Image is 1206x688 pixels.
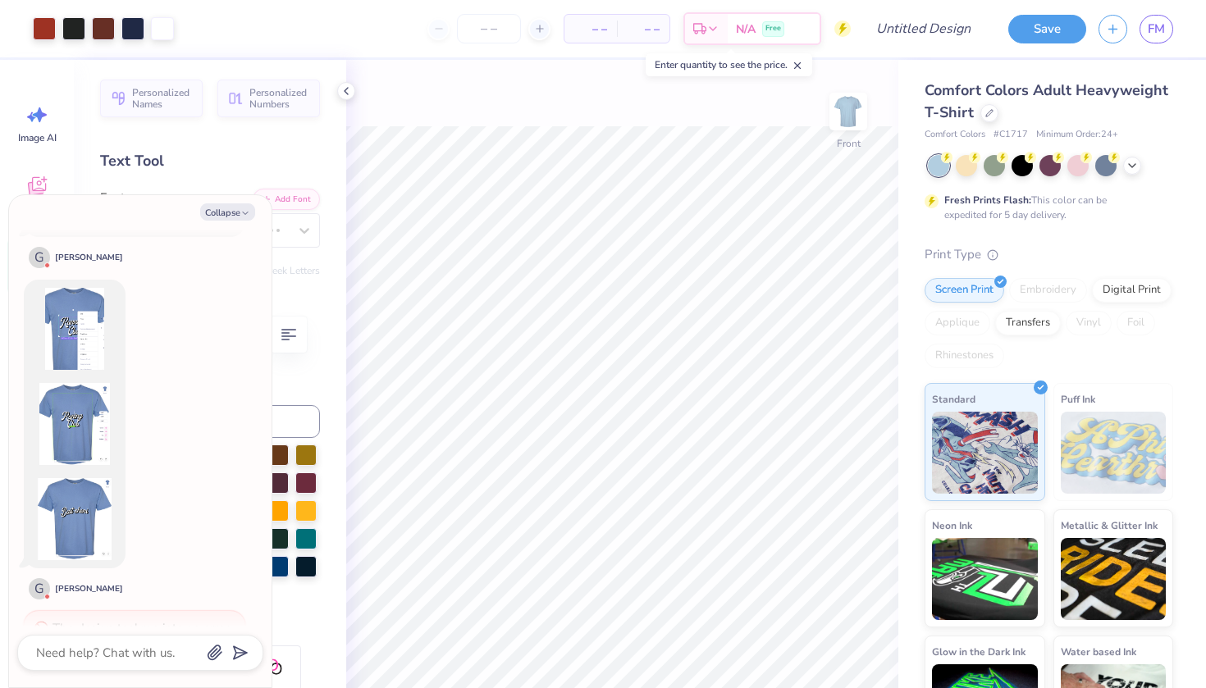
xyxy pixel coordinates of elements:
img: img_pd7l4gd6jt_9648bd5047597deae293539c677ac6395d893cbe49955a48e042ddbf697e14a6.png [34,383,116,465]
button: Add Font [253,189,320,210]
span: Free [765,23,781,34]
img: img_dr834mh5eo_3ed9ace7256718e3c33c67c36ee8a745fa3654bb4e2ea6e4f002f51e5e8363a3.png [34,288,116,370]
div: Vinyl [1066,311,1112,335]
div: G [29,247,50,268]
span: Neon Ink [932,517,972,534]
button: Personalized Numbers [217,80,320,117]
div: Screen Print [925,278,1004,303]
span: Personalized Numbers [249,87,310,110]
span: N/A [736,21,756,38]
div: The design tool ran into an error. Try again. [34,620,231,655]
button: Personalized Names [100,80,203,117]
span: # C1717 [994,128,1028,142]
div: Rhinestones [925,344,1004,368]
div: [PERSON_NAME] [55,583,123,595]
label: Font [100,189,125,207]
div: Foil [1117,311,1155,335]
button: Save [1008,15,1086,43]
input: – – [457,14,521,43]
span: Comfort Colors Adult Heavyweight T-Shirt [925,80,1168,122]
div: Digital Print [1092,278,1172,303]
input: Untitled Design [863,12,984,45]
span: – – [627,21,660,38]
span: FM [1148,20,1165,39]
img: Metallic & Glitter Ink [1061,538,1167,620]
img: Front [832,95,865,128]
div: G [29,578,50,599]
span: – – [574,21,607,38]
a: FM [1140,15,1173,43]
span: Metallic & Glitter Ink [1061,517,1158,534]
span: Image AI [18,131,57,144]
div: Transfers [995,311,1061,335]
img: Standard [932,412,1038,494]
div: Text Tool [100,150,320,172]
img: img_5br5ttqe0u_b0a80118d67109a6d3c591e8dd02c076cb0fc0f01c89defbb131a3563db37f51.png [34,478,116,560]
span: Standard [932,390,975,408]
div: Print Type [925,245,1173,264]
div: [PERSON_NAME] [55,252,123,264]
div: This color can be expedited for 5 day delivery. [944,193,1146,222]
span: Puff Ink [1061,390,1095,408]
div: Embroidery [1009,278,1087,303]
span: Personalized Names [132,87,193,110]
div: Applique [925,311,990,335]
span: Glow in the Dark Ink [932,643,1026,660]
strong: Fresh Prints Flash: [944,194,1031,207]
span: Minimum Order: 24 + [1036,128,1118,142]
img: Neon Ink [932,538,1038,620]
img: Puff Ink [1061,412,1167,494]
span: Comfort Colors [925,128,985,142]
span: Water based Ink [1061,643,1136,660]
button: Collapse [200,203,255,221]
div: Enter quantity to see the price. [646,53,812,76]
div: Front [837,136,861,151]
